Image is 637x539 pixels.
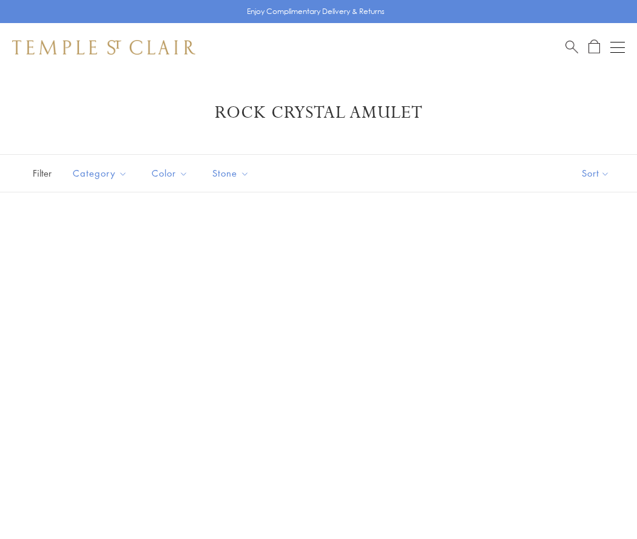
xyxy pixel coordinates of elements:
[64,160,136,187] button: Category
[610,40,625,55] button: Open navigation
[247,5,385,18] p: Enjoy Complimentary Delivery & Returns
[565,39,578,55] a: Search
[30,102,607,124] h1: Rock Crystal Amulet
[206,166,258,181] span: Stone
[143,160,197,187] button: Color
[146,166,197,181] span: Color
[67,166,136,181] span: Category
[12,40,195,55] img: Temple St. Clair
[588,39,600,55] a: Open Shopping Bag
[554,155,637,192] button: Show sort by
[203,160,258,187] button: Stone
